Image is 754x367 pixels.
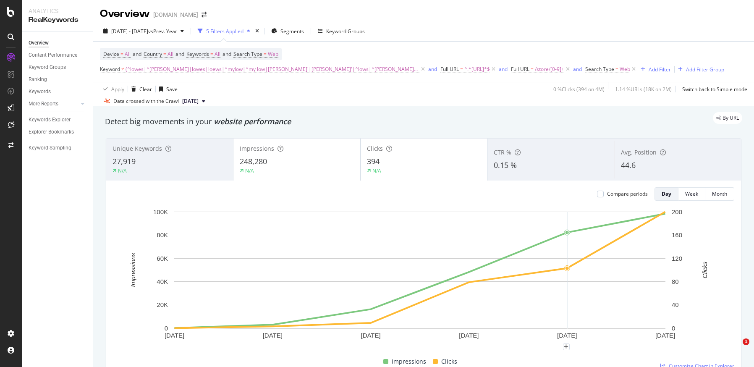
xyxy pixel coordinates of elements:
[573,65,582,73] button: and
[245,167,254,174] div: N/A
[326,28,365,35] div: Keyword Groups
[428,66,437,73] div: and
[240,144,274,152] span: Impressions
[202,12,207,18] div: arrow-right-arrow-left
[254,27,261,35] div: times
[494,160,517,170] span: 0.15 %
[263,332,283,339] text: [DATE]
[563,343,570,350] div: plus
[367,144,383,152] span: Clicks
[268,24,307,38] button: Segments
[655,187,678,201] button: Day
[672,325,675,332] text: 0
[361,332,380,339] text: [DATE]
[148,28,177,35] span: vs Prev. Year
[494,148,511,156] span: CTR %
[743,338,749,345] span: 1
[29,39,87,47] a: Overview
[128,82,152,96] button: Clear
[585,66,614,73] span: Search Type
[672,208,682,215] text: 200
[166,86,178,93] div: Save
[29,51,87,60] a: Content Performance
[712,190,727,197] div: Month
[126,63,419,75] span: (^lowes|^[PERSON_NAME]|lowes|loews|^mylow|^my low|[PERSON_NAME]'|[PERSON_NAME]'|^lows|^[PERSON_NA...
[118,167,127,174] div: N/A
[29,100,79,108] a: More Reports
[672,231,682,239] text: 160
[29,100,58,108] div: More Reports
[165,325,168,332] text: 0
[679,82,747,96] button: Switch back to Simple mode
[705,187,734,201] button: Month
[723,115,739,121] span: By URL
[111,86,124,93] div: Apply
[103,50,119,58] span: Device
[682,86,747,93] div: Switch back to Simple mode
[29,63,87,72] a: Keyword Groups
[675,64,724,74] button: Add Filter Group
[440,66,459,73] span: Full URL
[157,255,168,262] text: 60K
[29,128,87,136] a: Explorer Bookmarks
[268,48,278,60] span: Web
[223,50,231,58] span: and
[620,63,630,75] span: Web
[713,112,742,124] div: legacy label
[649,66,671,73] div: Add Filter
[29,87,51,96] div: Keywords
[133,50,141,58] span: and
[511,66,529,73] span: Full URL
[129,253,136,287] text: Impressions
[113,156,136,166] span: 27,919
[372,167,381,174] div: N/A
[29,51,77,60] div: Content Performance
[29,7,86,15] div: Analytics
[194,24,254,38] button: 5 Filters Applied
[175,50,184,58] span: and
[553,86,605,93] div: 0 % Clicks ( 394 on 4M )
[153,10,198,19] div: [DOMAIN_NAME]
[621,160,636,170] span: 44.6
[100,24,187,38] button: [DATE] - [DATE]vsPrev. Year
[264,50,267,58] span: =
[168,48,173,60] span: All
[156,82,178,96] button: Save
[29,144,71,152] div: Keyword Sampling
[615,86,672,93] div: 1.14 % URLs ( 18K on 2M )
[157,231,168,239] text: 80K
[29,144,87,152] a: Keyword Sampling
[672,255,682,262] text: 120
[29,115,87,124] a: Keywords Explorer
[686,66,724,73] div: Add Filter Group
[240,156,267,166] span: 248,280
[100,82,124,96] button: Apply
[111,28,148,35] span: [DATE] - [DATE]
[121,66,124,73] span: ≠
[557,332,577,339] text: [DATE]
[113,207,727,354] svg: A chart.
[314,24,368,38] button: Keyword Groups
[655,332,675,339] text: [DATE]
[139,86,152,93] div: Clear
[672,278,679,285] text: 80
[29,63,66,72] div: Keyword Groups
[206,28,243,35] div: 5 Filters Applied
[182,97,199,105] span: 2025 Mar. 28th
[392,357,426,367] span: Impressions
[120,50,123,58] span: =
[460,66,463,73] span: =
[459,332,479,339] text: [DATE]
[29,15,86,25] div: RealKeywords
[186,50,209,58] span: Keywords
[29,75,87,84] a: Ranking
[499,65,508,73] button: and
[678,187,705,201] button: Week
[29,39,49,47] div: Overview
[144,50,162,58] span: Country
[725,338,746,359] iframe: Intercom live chat
[615,66,618,73] span: =
[464,63,490,75] span: ^.*[URL]*$
[29,128,74,136] div: Explorer Bookmarks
